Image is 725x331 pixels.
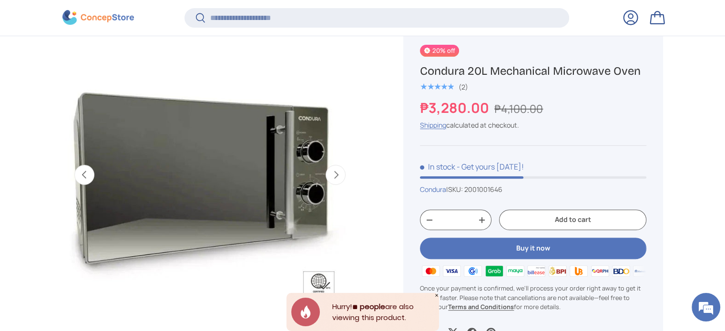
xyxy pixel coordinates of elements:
[434,293,439,298] div: Close
[547,264,568,278] img: bpi
[420,120,446,130] a: Shipping
[459,83,468,90] div: (2)
[420,120,646,130] div: calculated at checkout.
[448,302,514,311] a: Terms and Conditions
[568,264,589,278] img: ubp
[420,82,454,91] div: 5.0 out of 5.0 stars
[632,264,653,278] img: metrobank
[420,45,459,57] span: 20% off
[420,185,446,194] a: Condura
[483,264,504,278] img: grabpay
[62,10,134,25] img: ConcepStore
[420,264,441,278] img: master
[499,210,646,230] button: Add to cart
[420,81,468,91] a: 5.0 out of 5.0 stars (2)
[494,101,543,116] s: ₱4,100.00
[446,185,502,194] span: |
[420,82,454,91] span: ★★★★★
[462,264,483,278] img: gcash
[420,284,646,311] p: Once your payment is confirmed, we'll process your order right away to get it to you faster. Plea...
[526,264,547,278] img: billease
[457,161,524,172] p: - Get yours [DATE]!
[505,264,526,278] img: maya
[611,264,632,278] img: bdo
[420,98,491,117] strong: ₱3,280.00
[441,264,462,278] img: visa
[589,264,610,278] img: qrph
[420,161,455,172] span: In stock
[464,185,502,194] span: 2001001646
[448,185,463,194] span: SKU:
[420,238,646,259] button: Buy it now
[420,64,646,79] h1: Condura 20L Mechanical Microwave Oven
